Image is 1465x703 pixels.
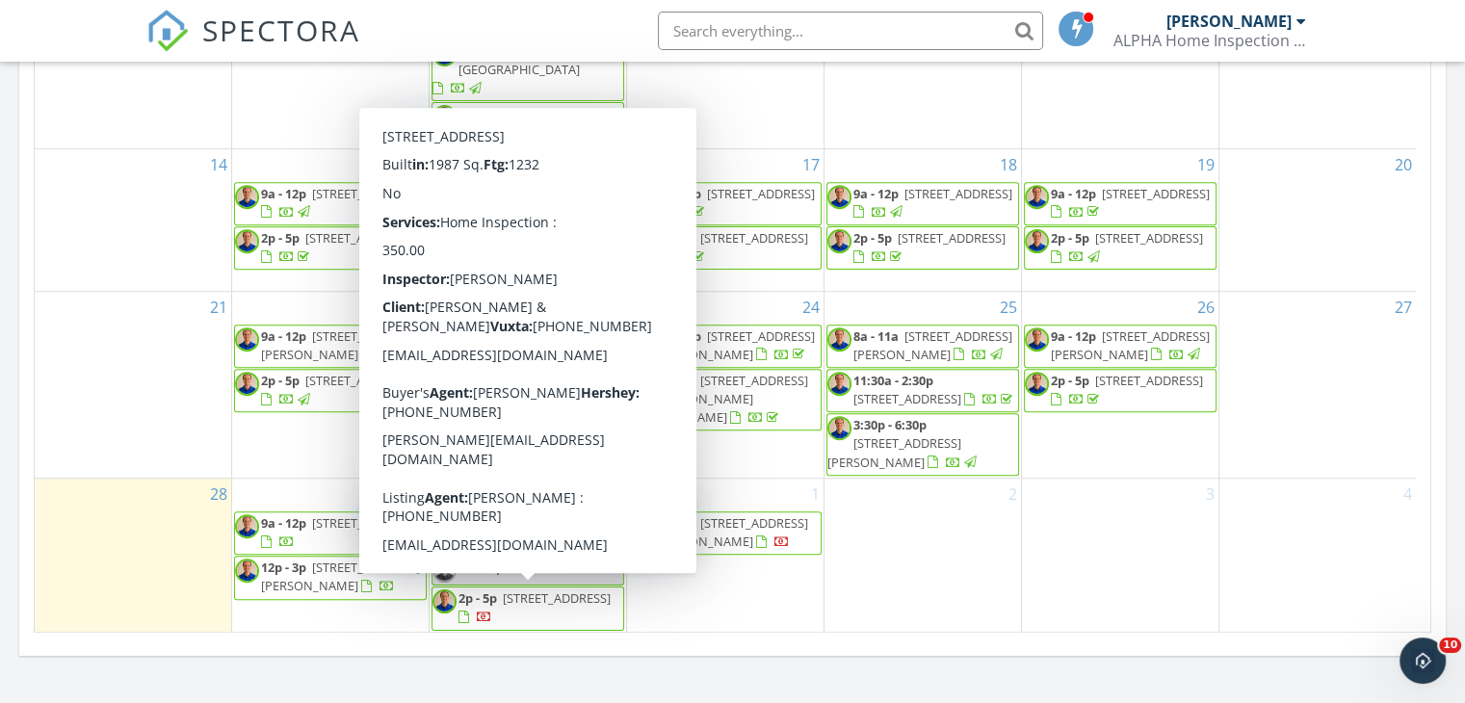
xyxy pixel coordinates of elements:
a: 3:30p - 6:30p [STREET_ADDRESS][PERSON_NAME] [826,413,1019,476]
img: zach_profile_pic.jpeg [630,327,654,351]
img: The Best Home Inspection Software - Spectora [146,10,189,52]
a: 9a - 12p [STREET_ADDRESS][PERSON_NAME] [1024,325,1216,368]
a: 2p - 5p [STREET_ADDRESS] [1051,229,1203,265]
span: RADON [510,559,553,576]
a: 9a - 12p [STREET_ADDRESS][PERSON_NAME] [1051,327,1210,363]
a: Go to October 1, 2025 [807,479,824,509]
img: zach_profile_pic.jpeg [827,229,851,253]
img: zach_profile_pic.jpeg [630,229,654,253]
a: 9a - 12p [STREET_ADDRESS][PERSON_NAME] [656,327,815,363]
a: Go to September 18, 2025 [996,149,1021,180]
span: [STREET_ADDRESS] [305,372,413,389]
span: 2p - 5p [656,229,694,247]
a: 2p - 5p [STREET_ADDRESS] [826,226,1019,270]
span: 2p - 5p [656,514,694,532]
a: Go to October 2, 2025 [1005,479,1021,509]
span: 12p - 3p [261,559,306,576]
a: 2p - 5p [STREET_ADDRESS] [1024,226,1216,270]
a: Go to September 19, 2025 [1193,149,1218,180]
span: 11:30a - 2:30p [853,372,933,389]
a: 2p - 5p [STREET_ADDRESS] [458,247,611,283]
span: [STREET_ADDRESS] [853,390,961,407]
img: zach_profile_pic.jpeg [432,105,457,129]
a: Go to September 21, 2025 [206,292,231,323]
td: Go to September 20, 2025 [1218,148,1416,291]
a: Go to September 16, 2025 [601,149,626,180]
span: 9a - 12p [656,327,701,345]
a: 2p - 5p [STREET_ADDRESS] [234,369,427,412]
a: Go to September 15, 2025 [404,149,429,180]
span: 9a - 12p [458,559,504,576]
a: SPECTORA [146,26,360,66]
span: 9a - 12p [261,514,306,532]
a: 2p - 5p [STREET_ADDRESS] [853,229,1006,265]
span: [STREET_ADDRESS] [904,185,1012,202]
img: zach_profile_pic.jpeg [235,514,259,538]
a: 9a - 12p [STREET_ADDRESS][PERSON_NAME][PERSON_NAME] [432,185,617,239]
a: 2p - 5p [STREET_ADDRESS] [458,105,611,141]
a: 9a - 12p [STREET_ADDRESS][PERSON_NAME] [629,325,822,368]
img: zach_profile_pic.jpeg [432,514,457,538]
a: 2p - 5p [STREET_ADDRESS] [1051,372,1203,407]
span: [STREET_ADDRESS] [510,514,617,532]
td: Go to October 1, 2025 [627,478,824,632]
a: 9a - 12p [STREET_ADDRESS] [261,514,420,550]
a: 9a - 12p [STREET_ADDRESS] [234,511,427,555]
span: [STREET_ADDRESS][PERSON_NAME] [656,327,815,363]
span: [STREET_ADDRESS] [707,185,815,202]
a: 9a - 12p [STREET_ADDRESS] [234,182,427,225]
td: Go to September 27, 2025 [1218,291,1416,478]
td: Go to September 24, 2025 [627,291,824,478]
td: Go to September 14, 2025 [35,148,232,291]
img: zach_profile_pic.jpeg [432,327,457,351]
span: [STREET_ADDRESS][PERSON_NAME][PERSON_NAME] [432,185,617,239]
span: [STREET_ADDRESS] [510,327,617,345]
span: 10 [1439,638,1461,653]
span: 9a - 12p [458,185,504,202]
div: [PERSON_NAME] [1166,12,1292,31]
span: [STREET_ADDRESS] [1095,372,1203,389]
a: 2p - 5p [STREET_ADDRESS] [432,245,624,288]
iframe: Intercom live chat [1400,638,1446,684]
span: 1:30p - 4p [458,372,514,389]
span: 9a - 12p [1051,327,1096,345]
span: [STREET_ADDRESS][PERSON_NAME] [1051,327,1210,363]
img: zach_profile_pic.jpeg [235,559,259,583]
span: [STREET_ADDRESS] [1102,185,1210,202]
img: zach_profile_pic.jpeg [827,416,851,440]
span: [STREET_ADDRESS][PERSON_NAME][PERSON_NAME] [432,390,566,444]
span: [STREET_ADDRESS] [312,185,420,202]
a: Go to October 3, 2025 [1202,479,1218,509]
span: 2p - 5p [261,372,300,389]
img: zach_profile_pic.jpeg [827,185,851,209]
a: 2p - 5p [STREET_ADDRESS][PERSON_NAME][PERSON_NAME] [630,372,808,426]
span: [STREET_ADDRESS] [503,589,611,607]
div: ALPHA Home Inspection LLC [1113,31,1306,50]
a: 9a - 12p [STREET_ADDRESS] [432,325,624,368]
span: 2p - 5p [458,247,497,265]
a: Go to September 30, 2025 [601,479,626,509]
a: 2p - 5p [STREET_ADDRESS] [261,372,413,407]
span: 9a - 12p [458,327,504,345]
span: 9a - 12p [261,185,306,202]
a: Go to September 28, 2025 [206,479,231,509]
img: zach_profile_pic.jpeg [827,327,851,351]
img: zach_profile_pic.jpeg [827,372,851,396]
td: Go to October 3, 2025 [1021,478,1218,632]
span: 9a - 12p [656,185,701,202]
a: 9a - 12p [STREET_ADDRESS] [1024,182,1216,225]
span: 2p - 5p [261,229,300,247]
span: [STREET_ADDRESS][PERSON_NAME] [261,327,420,363]
a: Go to September 14, 2025 [206,149,231,180]
a: 1:30p - 4p [STREET_ADDRESS][PERSON_NAME][PERSON_NAME] [432,369,624,450]
a: Go to September 27, 2025 [1391,292,1416,323]
a: 3:30p - 6:30p [STREET_ADDRESS][PERSON_NAME] [827,416,980,470]
a: 2p - 5p [STREET_ADDRESS] [1024,369,1216,412]
td: Go to September 18, 2025 [824,148,1021,291]
a: 1:30p - 4p [STREET_ADDRESS][PERSON_NAME][PERSON_NAME] [432,372,585,445]
a: Go to October 4, 2025 [1400,479,1416,509]
img: zach_profile_pic.jpeg [235,229,259,253]
a: 8a - 11a [STREET_ADDRESS][PERSON_NAME] [826,325,1019,368]
a: 11:30a - 2:30p [STREET_ADDRESS] [826,369,1019,412]
a: 9a - 12p [STREET_ADDRESS][PERSON_NAME] [234,325,427,368]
